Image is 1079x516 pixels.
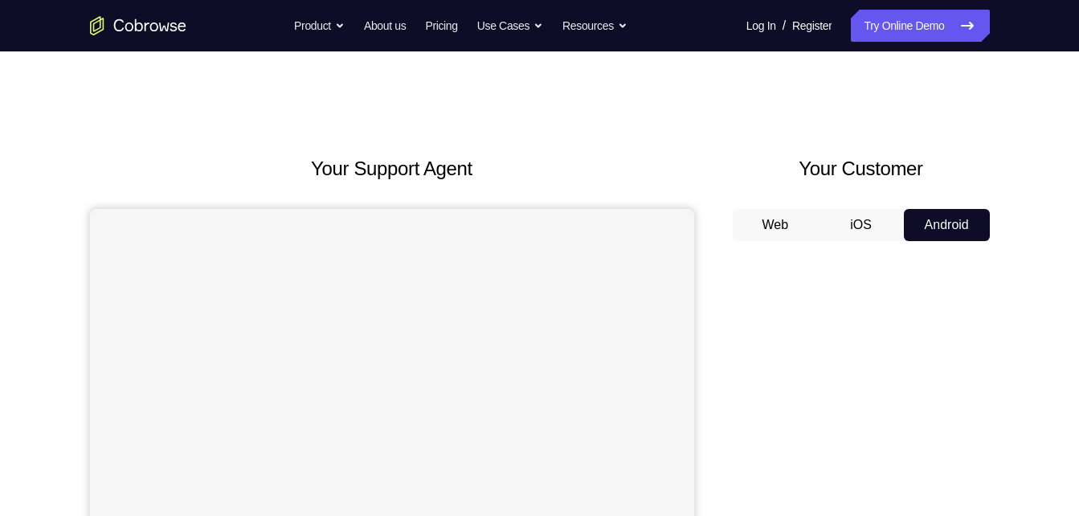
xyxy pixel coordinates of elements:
a: Pricing [425,10,457,42]
span: / [783,16,786,35]
a: Register [792,10,832,42]
h2: Your Support Agent [90,154,694,183]
a: Log In [746,10,776,42]
h2: Your Customer [733,154,990,183]
button: Web [733,209,819,241]
button: Use Cases [477,10,543,42]
a: About us [364,10,406,42]
button: iOS [818,209,904,241]
a: Go to the home page [90,16,186,35]
a: Try Online Demo [851,10,989,42]
button: Resources [562,10,627,42]
button: Product [294,10,345,42]
button: Android [904,209,990,241]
